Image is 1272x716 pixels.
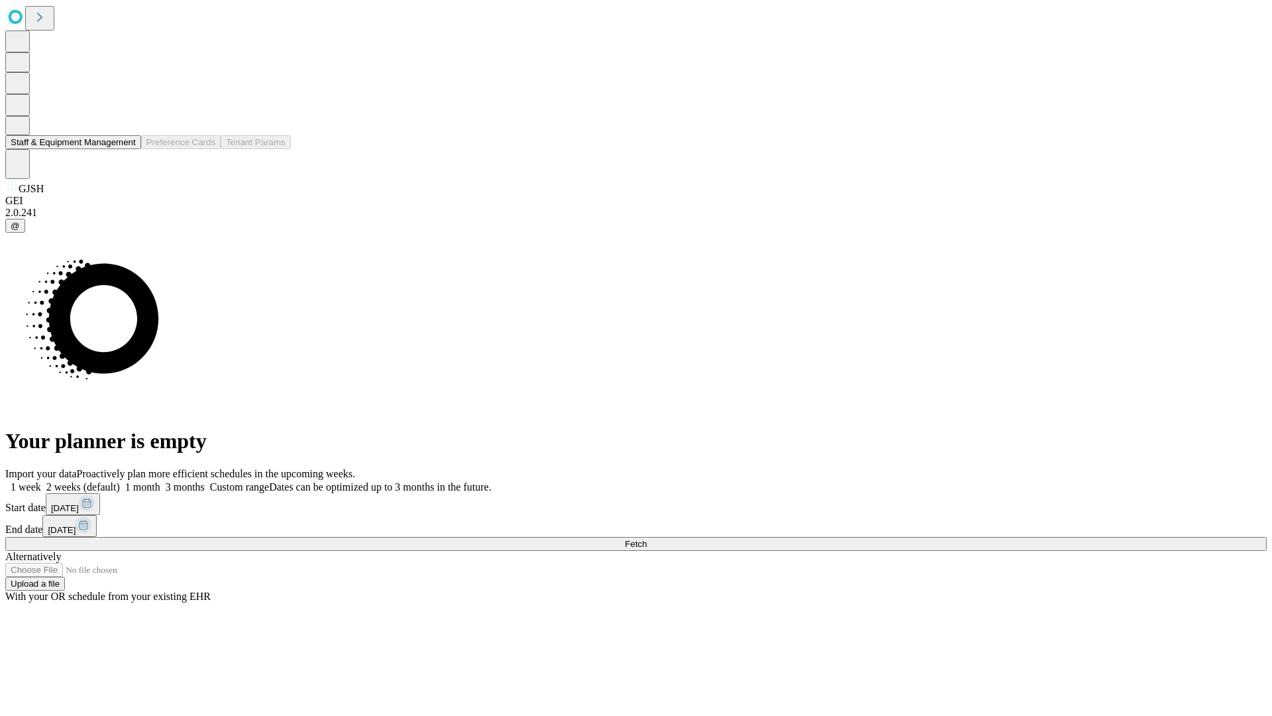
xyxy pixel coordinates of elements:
span: Proactively plan more efficient schedules in the upcoming weeks. [77,468,355,479]
span: Dates can be optimized up to 3 months in the future. [269,481,491,493]
span: Alternatively [5,551,61,562]
button: [DATE] [42,515,97,537]
span: 2 weeks (default) [46,481,120,493]
span: With your OR schedule from your existing EHR [5,591,211,602]
span: 1 week [11,481,41,493]
span: [DATE] [51,503,79,513]
div: GEI [5,195,1267,207]
span: Fetch [625,539,647,549]
button: Preference Cards [141,135,221,149]
button: Fetch [5,537,1267,551]
div: Start date [5,493,1267,515]
button: Staff & Equipment Management [5,135,141,149]
button: @ [5,219,25,233]
span: [DATE] [48,525,76,535]
div: 2.0.241 [5,207,1267,219]
div: End date [5,515,1267,537]
span: 1 month [125,481,160,493]
span: Custom range [210,481,269,493]
button: [DATE] [46,493,100,515]
span: @ [11,221,20,231]
h1: Your planner is empty [5,429,1267,453]
button: Upload a file [5,577,65,591]
button: Tenant Params [221,135,291,149]
span: 3 months [166,481,205,493]
span: Import your data [5,468,77,479]
span: GJSH [19,183,44,194]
